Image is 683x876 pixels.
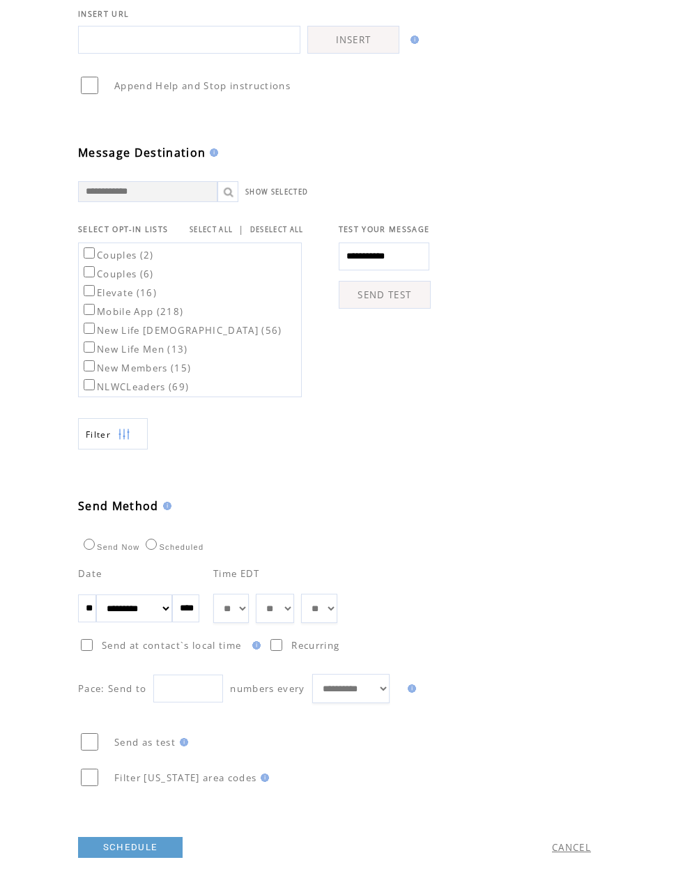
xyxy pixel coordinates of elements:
[102,639,241,652] span: Send at contact`s local time
[81,286,157,299] label: Elevate (16)
[84,539,95,550] input: Send Now
[84,323,95,334] input: New Life [DEMOGRAPHIC_DATA] (56)
[81,343,188,355] label: New Life Men (13)
[81,381,189,393] label: NLWCLeaders (69)
[339,281,431,309] a: SEND TEST
[339,224,430,234] span: TEST YOUR MESSAGE
[291,639,339,652] span: Recurring
[80,543,139,551] label: Send Now
[142,543,204,551] label: Scheduled
[84,379,95,390] input: NLWCLeaders (69)
[84,247,95,259] input: Couples (2)
[250,225,304,234] a: DESELECT ALL
[81,362,191,374] label: New Members (15)
[78,567,102,580] span: Date
[176,738,188,746] img: help.gif
[84,304,95,315] input: Mobile App (218)
[307,26,399,54] a: INSERT
[78,498,159,514] span: Send Method
[86,429,111,440] span: Show filters
[78,837,183,858] a: SCHEDULE
[78,224,168,234] span: SELECT OPT-IN LISTS
[146,539,157,550] input: Scheduled
[84,285,95,296] input: Elevate (16)
[114,736,176,748] span: Send as test
[114,771,256,784] span: Filter [US_STATE] area codes
[256,774,269,782] img: help.gif
[81,324,282,337] label: New Life [DEMOGRAPHIC_DATA] (56)
[81,249,154,261] label: Couples (2)
[78,145,206,160] span: Message Destination
[159,502,171,510] img: help.gif
[78,682,146,695] span: Pace: Send to
[213,567,260,580] span: Time EDT
[404,684,416,693] img: help.gif
[406,36,419,44] img: help.gif
[84,341,95,353] input: New Life Men (13)
[84,360,95,371] input: New Members (15)
[78,418,148,449] a: Filter
[206,148,218,157] img: help.gif
[84,266,95,277] input: Couples (6)
[230,682,305,695] span: numbers every
[81,305,183,318] label: Mobile App (218)
[552,841,591,854] a: CANCEL
[78,9,129,19] span: INSERT URL
[238,223,244,236] span: |
[245,187,308,197] a: SHOW SELECTED
[114,79,291,92] span: Append Help and Stop instructions
[190,225,233,234] a: SELECT ALL
[118,419,130,450] img: filters.png
[81,268,154,280] label: Couples (6)
[248,641,261,650] img: help.gif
